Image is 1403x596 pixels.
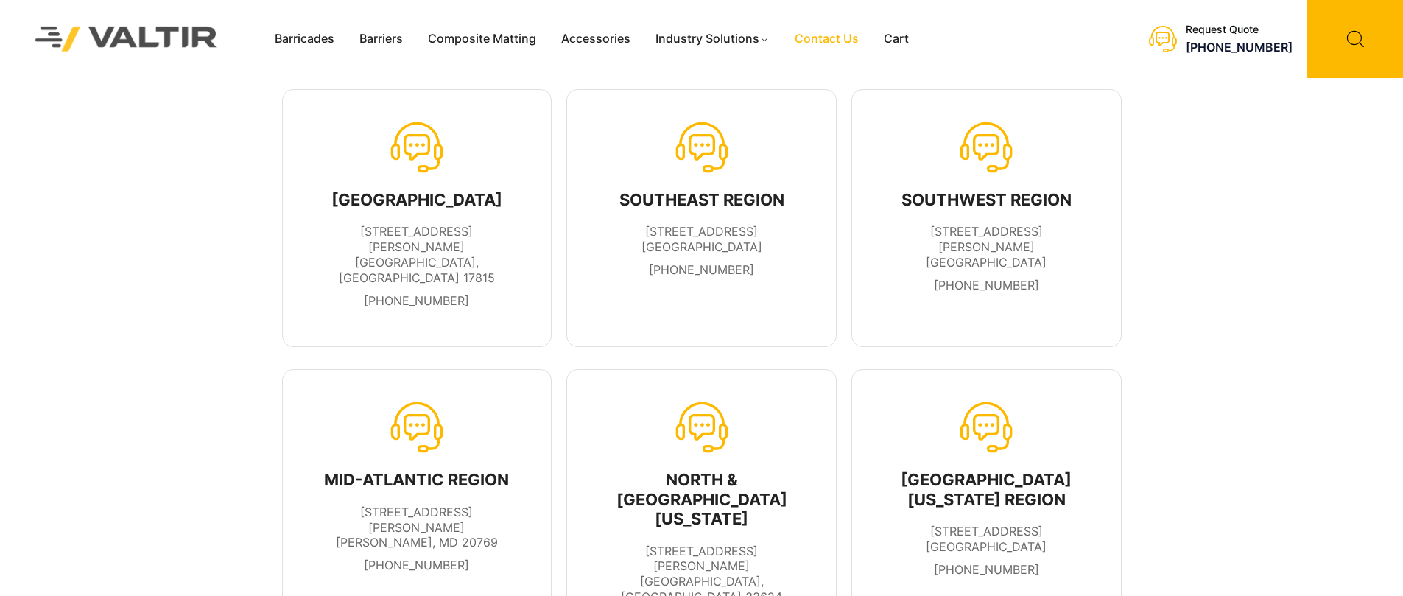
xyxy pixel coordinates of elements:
div: MID-ATLANTIC REGION [314,470,521,489]
a: Composite Matting [415,28,549,50]
div: [GEOGRAPHIC_DATA][US_STATE] REGION [883,470,1090,509]
a: [PHONE_NUMBER] [1186,40,1293,55]
img: Valtir Rentals [16,7,236,70]
a: Cart [871,28,921,50]
div: Request Quote [1186,24,1293,36]
a: [PHONE_NUMBER] [934,278,1039,292]
div: [GEOGRAPHIC_DATA] [314,190,521,209]
a: Accessories [549,28,643,50]
div: SOUTHWEST REGION [883,190,1090,209]
a: Contact Us [782,28,871,50]
div: SOUTHEAST REGION [619,190,784,209]
a: Barricades [262,28,347,50]
span: [STREET_ADDRESS] [GEOGRAPHIC_DATA] [641,224,762,254]
span: [STREET_ADDRESS][PERSON_NAME] [GEOGRAPHIC_DATA], [GEOGRAPHIC_DATA] 17815 [339,224,495,284]
div: NORTH & [GEOGRAPHIC_DATA][US_STATE] [598,470,805,528]
a: Industry Solutions [643,28,782,50]
a: [PHONE_NUMBER] [649,262,754,277]
a: Barriers [347,28,415,50]
span: [STREET_ADDRESS][PERSON_NAME] [GEOGRAPHIC_DATA] [926,224,1047,270]
span: [STREET_ADDRESS][PERSON_NAME] [PERSON_NAME], MD 20769 [336,505,498,550]
a: [PHONE_NUMBER] [364,293,469,308]
span: [STREET_ADDRESS] [GEOGRAPHIC_DATA] [926,524,1047,554]
a: [PHONE_NUMBER] [364,558,469,572]
a: [PHONE_NUMBER] [934,562,1039,577]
